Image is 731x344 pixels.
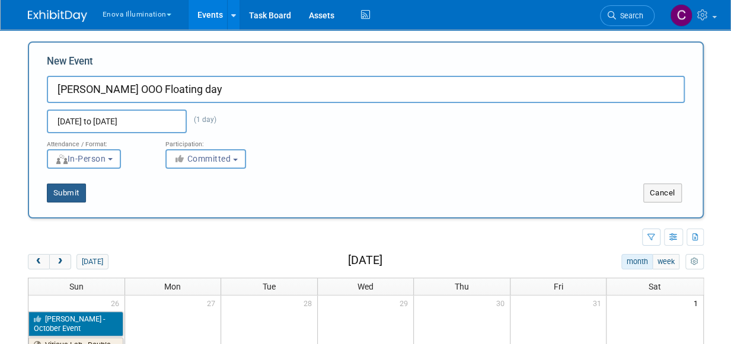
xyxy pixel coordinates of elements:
[357,282,374,291] span: Wed
[28,254,50,269] button: prev
[616,11,643,20] span: Search
[28,311,123,336] a: [PERSON_NAME] - October Event
[55,154,106,163] span: In-Person
[174,154,231,163] span: Committed
[164,282,181,291] span: Mon
[685,254,703,269] button: myCustomButton
[47,184,86,202] button: Submit
[76,254,108,269] button: [DATE]
[47,54,93,73] label: New Event
[187,115,216,124] span: (1 day)
[455,282,469,291] span: Thu
[110,295,125,310] span: 26
[398,295,413,310] span: 29
[554,282,563,291] span: Fri
[643,184,682,202] button: Cancel
[600,5,655,26] a: Search
[47,149,121,169] button: In-Person
[649,282,661,291] span: Sat
[691,258,698,266] i: Personalize Calendar
[347,254,382,267] h2: [DATE]
[69,282,84,291] span: Sun
[495,295,510,310] span: 30
[206,295,221,310] span: 27
[652,254,679,269] button: week
[49,254,71,269] button: next
[692,295,703,310] span: 1
[47,110,187,133] input: Start Date - End Date
[165,149,246,169] button: Committed
[591,295,606,310] span: 31
[263,282,276,291] span: Tue
[47,133,148,149] div: Attendance / Format:
[621,254,653,269] button: month
[670,4,692,27] img: Coley McClendon
[47,76,685,103] input: Name of Trade Show / Conference
[28,10,87,22] img: ExhibitDay
[165,133,266,149] div: Participation:
[302,295,317,310] span: 28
